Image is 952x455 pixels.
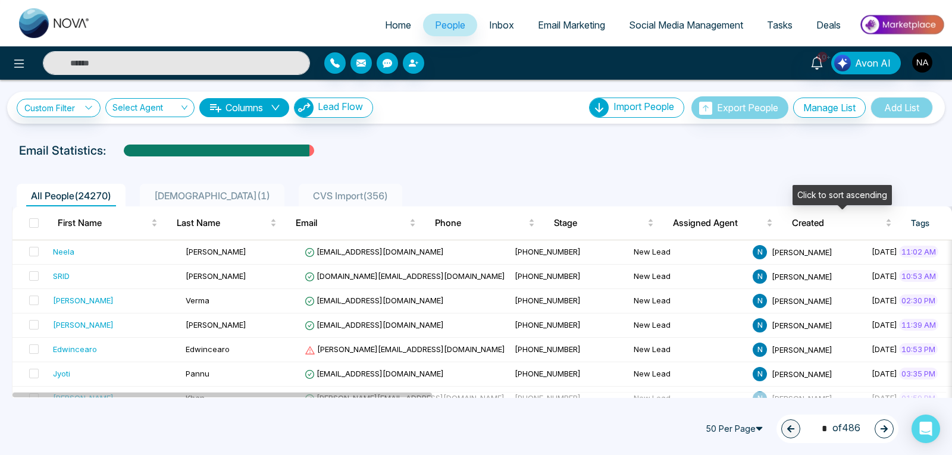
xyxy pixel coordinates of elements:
[804,14,853,36] a: Deals
[629,265,748,289] td: New Lead
[912,52,932,73] img: User Avatar
[167,206,286,240] th: Last Name
[753,269,767,284] span: N
[435,19,465,31] span: People
[149,190,275,202] span: [DEMOGRAPHIC_DATA] ( 1 )
[855,56,891,70] span: Avon AI
[831,52,901,74] button: Avon AI
[53,246,74,258] div: Neela
[629,289,748,313] td: New Lead
[308,190,393,202] span: CVS Import ( 356 )
[318,101,363,112] span: Lead Flow
[177,216,268,230] span: Last Name
[289,98,373,118] a: Lead FlowLead Flow
[629,313,748,338] td: New Lead
[717,102,778,114] span: Export People
[803,52,831,73] a: 10+
[515,320,581,330] span: [PHONE_NUMBER]
[305,247,444,256] span: [EMAIL_ADDRESS][DOMAIN_NAME]
[515,271,581,281] span: [PHONE_NUMBER]
[872,271,897,281] span: [DATE]
[629,19,743,31] span: Social Media Management
[872,369,897,378] span: [DATE]
[629,338,748,362] td: New Lead
[772,247,832,256] span: [PERSON_NAME]
[815,421,860,437] span: of 486
[53,319,114,331] div: [PERSON_NAME]
[816,19,841,31] span: Deals
[305,271,505,281] span: [DOMAIN_NAME][EMAIL_ADDRESS][DOMAIN_NAME]
[186,296,209,305] span: Verma
[286,206,425,240] th: Email
[872,344,897,354] span: [DATE]
[435,216,526,230] span: Phone
[793,98,866,118] button: Manage List
[53,270,70,282] div: SRID
[772,320,832,330] span: [PERSON_NAME]
[899,270,938,282] span: 10:53 AM
[271,103,280,112] span: down
[663,206,782,240] th: Assigned Agent
[755,14,804,36] a: Tasks
[538,19,605,31] span: Email Marketing
[373,14,423,36] a: Home
[296,216,407,230] span: Email
[526,14,617,36] a: Email Marketing
[19,8,90,38] img: Nova CRM Logo
[544,206,663,240] th: Stage
[515,369,581,378] span: [PHONE_NUMBER]
[617,14,755,36] a: Social Media Management
[691,96,788,119] button: Export People
[899,294,938,306] span: 02:30 PM
[53,294,114,306] div: [PERSON_NAME]
[899,246,938,258] span: 11:02 AM
[58,216,149,230] span: First Name
[17,99,101,117] a: Custom Filter
[772,271,832,281] span: [PERSON_NAME]
[793,185,892,205] div: Click to sort ascending
[186,271,246,281] span: [PERSON_NAME]
[515,296,581,305] span: [PHONE_NUMBER]
[859,11,945,38] img: Market-place.gif
[186,320,246,330] span: [PERSON_NAME]
[782,206,901,240] th: Created
[753,245,767,259] span: N
[753,318,767,332] span: N
[772,369,832,378] span: [PERSON_NAME]
[673,216,764,230] span: Assigned Agent
[899,368,938,379] span: 03:35 PM
[53,343,97,355] div: Edwincearo
[872,247,897,256] span: [DATE]
[817,52,828,62] span: 10+
[554,216,645,230] span: Stage
[629,387,748,411] td: New Lead
[772,296,832,305] span: [PERSON_NAME]
[489,19,514,31] span: Inbox
[305,344,505,354] span: [PERSON_NAME][EMAIL_ADDRESS][DOMAIN_NAME]
[305,369,444,378] span: [EMAIL_ADDRESS][DOMAIN_NAME]
[700,419,772,438] span: 50 Per Page
[294,98,373,118] button: Lead Flow
[753,343,767,357] span: N
[477,14,526,36] a: Inbox
[629,362,748,387] td: New Lead
[629,240,748,265] td: New Lead
[834,55,851,71] img: Lead Flow
[48,206,167,240] th: First Name
[305,320,444,330] span: [EMAIL_ADDRESS][DOMAIN_NAME]
[872,296,897,305] span: [DATE]
[305,296,444,305] span: [EMAIL_ADDRESS][DOMAIN_NAME]
[186,247,246,256] span: [PERSON_NAME]
[515,247,581,256] span: [PHONE_NUMBER]
[767,19,793,31] span: Tasks
[186,344,230,354] span: Edwincearo
[872,320,897,330] span: [DATE]
[912,415,940,443] div: Open Intercom Messenger
[19,142,106,159] p: Email Statistics:
[199,98,289,117] button: Columnsdown
[26,190,116,202] span: All People ( 24270 )
[772,344,832,354] span: [PERSON_NAME]
[423,14,477,36] a: People
[753,294,767,308] span: N
[295,98,314,117] img: Lead Flow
